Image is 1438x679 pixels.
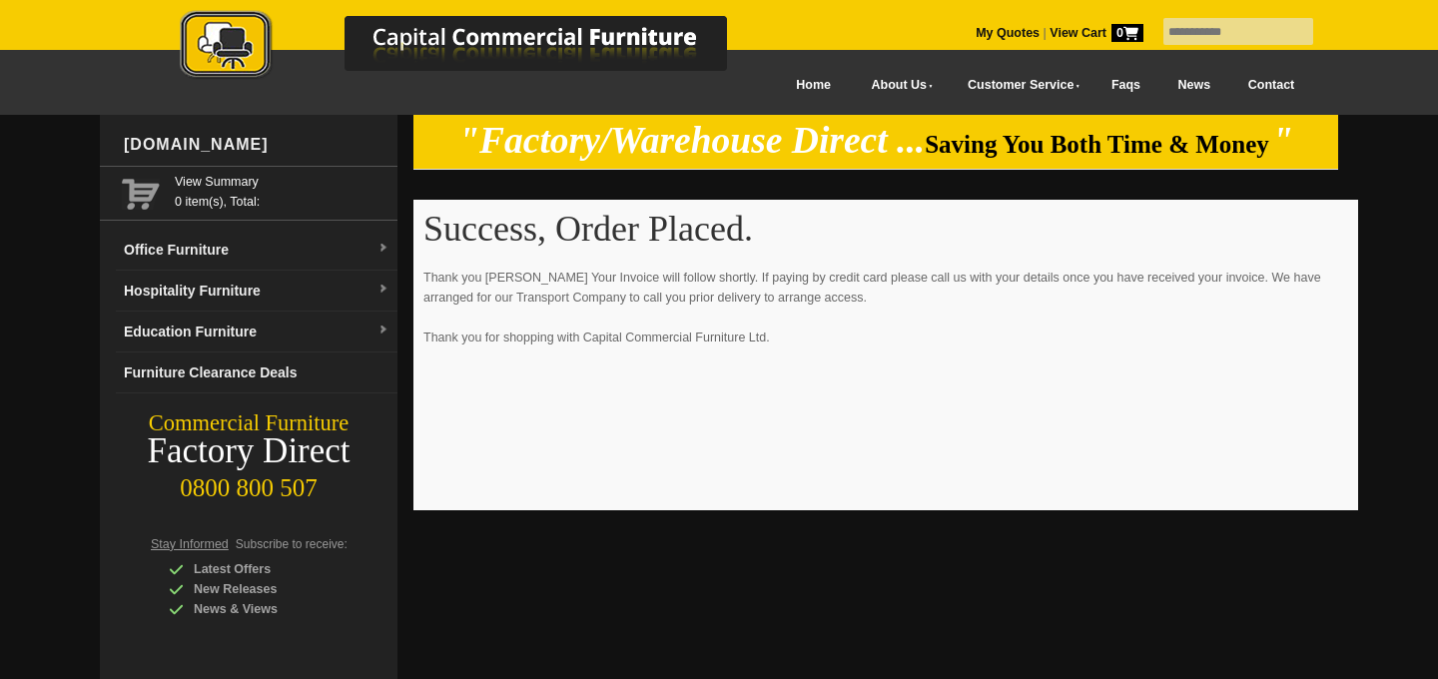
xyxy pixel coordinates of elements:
[377,284,389,296] img: dropdown
[116,230,397,271] a: Office Furnituredropdown
[100,409,397,437] div: Commercial Furniture
[116,271,397,312] a: Hospitality Furnituredropdown
[169,599,359,619] div: News & Views
[925,131,1269,158] span: Saving You Both Time & Money
[116,115,397,175] div: [DOMAIN_NAME]
[236,537,348,551] span: Subscribe to receive:
[377,325,389,337] img: dropdown
[1272,120,1293,161] em: "
[151,537,229,551] span: Stay Informed
[100,437,397,465] div: Factory Direct
[458,120,925,161] em: "Factory/Warehouse Direct ...
[125,10,824,83] img: Capital Commercial Furniture Logo
[423,210,1348,248] h1: Success, Order Placed.
[175,172,389,192] a: View Summary
[1111,24,1143,42] span: 0
[976,26,1040,40] a: My Quotes
[116,352,397,393] a: Furniture Clearance Deals
[850,63,946,108] a: About Us
[1047,26,1143,40] a: View Cart0
[169,579,359,599] div: New Releases
[1159,63,1229,108] a: News
[1050,26,1143,40] strong: View Cart
[1092,63,1159,108] a: Faqs
[125,10,824,89] a: Capital Commercial Furniture Logo
[1229,63,1313,108] a: Contact
[116,312,397,352] a: Education Furnituredropdown
[175,172,389,209] span: 0 item(s), Total:
[377,243,389,255] img: dropdown
[169,559,359,579] div: Latest Offers
[946,63,1092,108] a: Customer Service
[100,464,397,502] div: 0800 800 507
[423,268,1348,367] p: Thank you [PERSON_NAME] Your Invoice will follow shortly. If paying by credit card please call us...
